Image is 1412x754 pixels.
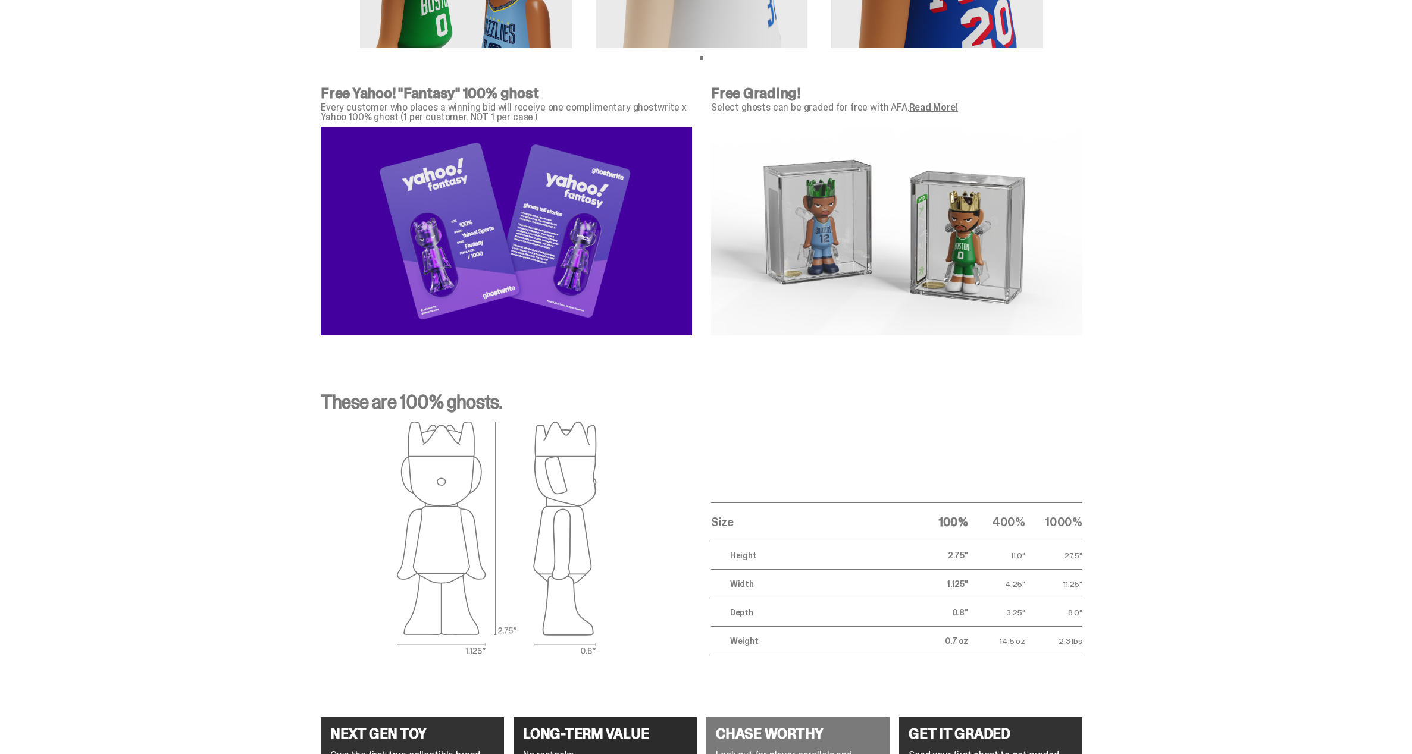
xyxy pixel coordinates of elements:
td: 11.0" [968,541,1025,570]
p: Free Grading! [711,86,1082,100]
td: 2.75" [911,541,968,570]
td: Width [711,570,911,598]
th: Size [711,503,911,541]
th: 400% [968,503,1025,541]
h4: CHASE WORTHY [716,727,880,741]
img: NBA-AFA-Graded-Slab.png [711,127,1082,335]
a: Read More! [909,101,958,114]
img: Yahoo%20Fantasy%20Creative%20for%20nba%20PDP-04.png [321,127,692,335]
p: Free Yahoo! "Fantasy" 100% ghost [321,86,692,100]
h4: NEXT GEN TOY [330,727,494,741]
p: Every customer who places a winning bid will receive one complimentary ghostwrite x Yahoo 100% gh... [321,103,692,122]
th: 1000% [1025,503,1082,541]
td: 3.25" [968,598,1025,627]
td: 14.5 oz [968,627,1025,655]
td: 1.125" [911,570,968,598]
h4: LONG-TERM VALUE [523,727,687,741]
img: ghost outlines spec [397,421,597,655]
td: Height [711,541,911,570]
p: Select ghosts can be graded for free with AFA. [711,103,1082,112]
td: 27.5" [1025,541,1082,570]
th: 100% [911,503,968,541]
button: View slide 1 [700,56,703,60]
td: 4.25" [968,570,1025,598]
td: 0.8" [911,598,968,627]
td: Depth [711,598,911,627]
td: 11.25" [1025,570,1082,598]
td: Weight [711,627,911,655]
p: These are 100% ghosts. [321,392,1082,421]
td: 8.0" [1025,598,1082,627]
h4: GET IT GRADED [909,727,1073,741]
td: 2.3 lbs [1025,627,1082,655]
td: 0.7 oz [911,627,968,655]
